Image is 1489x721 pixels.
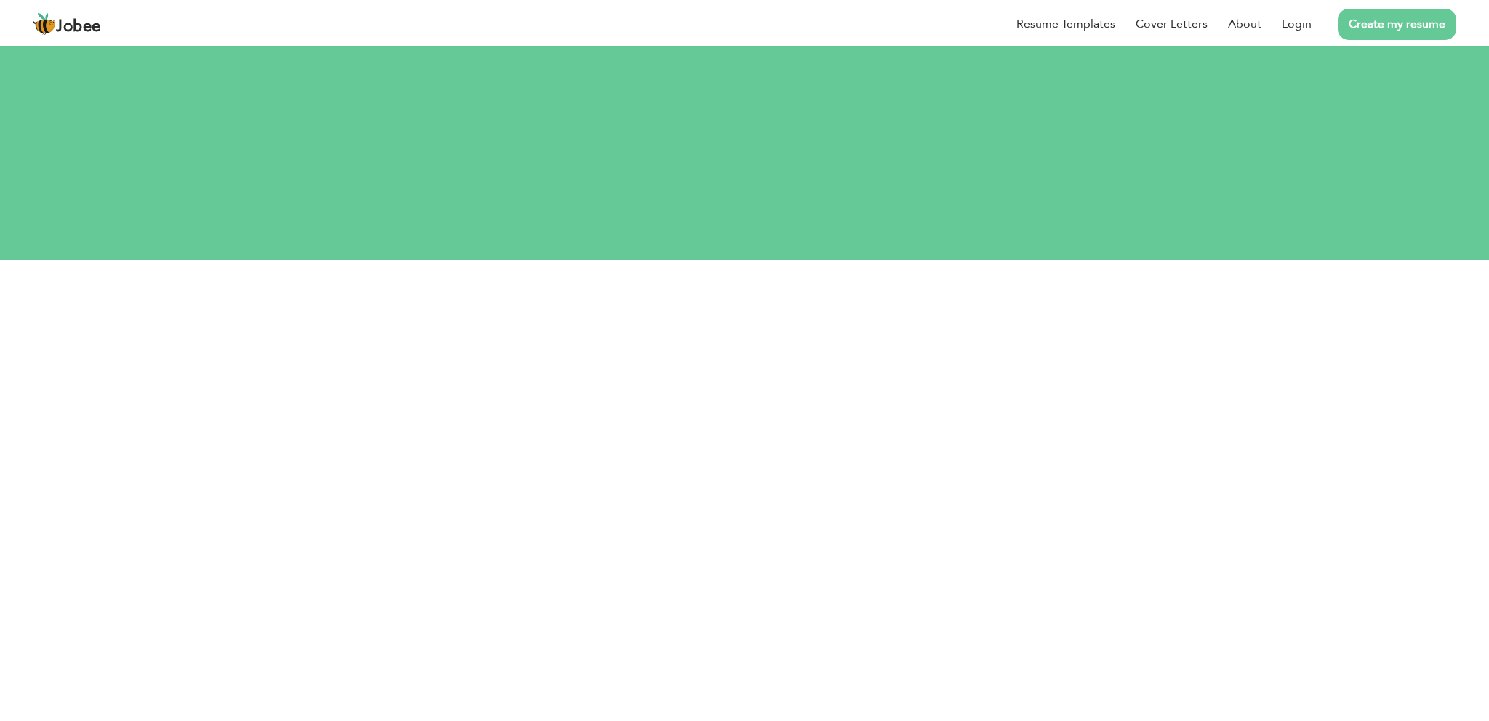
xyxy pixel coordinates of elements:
a: Cover Letters [1136,15,1208,33]
a: Login [1282,15,1312,33]
img: jobee.io [33,12,56,36]
a: Jobee [33,12,101,36]
a: Create my resume [1338,9,1456,40]
span: Jobee [56,19,101,35]
a: Resume Templates [1016,15,1115,33]
a: About [1228,15,1261,33]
